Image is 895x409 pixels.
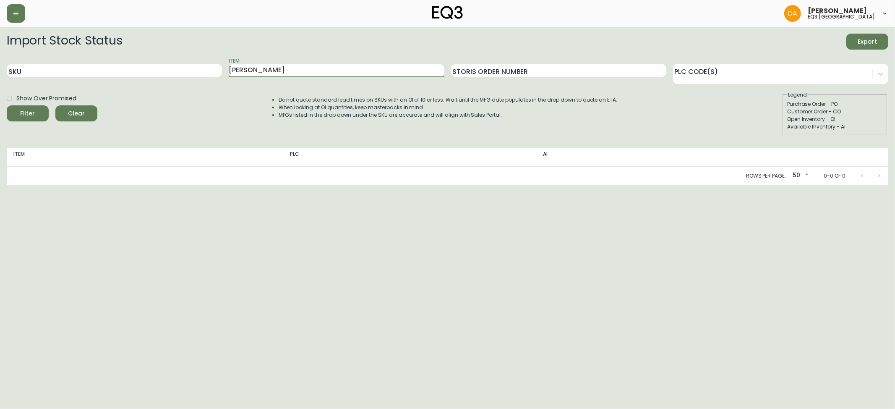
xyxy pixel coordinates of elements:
p: 0-0 of 0 [824,172,845,180]
legend: Legend [787,91,808,99]
h2: Import Stock Status [7,34,122,50]
li: When looking at OI quantities, keep masterpacks in mind. [279,104,618,111]
button: Clear [55,105,97,121]
h5: eq3 [GEOGRAPHIC_DATA] [808,14,875,19]
span: Export [853,37,882,47]
img: logo [432,6,463,19]
div: Open Inventory - OI [787,115,883,123]
span: [PERSON_NAME] [808,8,867,14]
div: Filter [21,108,35,119]
p: Rows per page: [746,172,786,180]
span: Clear [62,108,91,119]
button: Filter [7,105,49,121]
div: 50 [789,169,810,183]
span: Show Over Promised [16,94,76,103]
th: Item [7,148,283,167]
th: AI [536,148,738,167]
div: Customer Order - CO [787,108,883,115]
li: Do not quote standard lead times on SKUs with an OI of 10 or less. Wait until the MFG date popula... [279,96,618,104]
button: Export [846,34,888,50]
th: PLC [283,148,536,167]
div: Available Inventory - AI [787,123,883,131]
div: Purchase Order - PO [787,100,883,108]
img: dd1a7e8db21a0ac8adbf82b84ca05374 [784,5,801,22]
li: MFGs listed in the drop down under the SKU are accurate and will align with Sales Portal. [279,111,618,119]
